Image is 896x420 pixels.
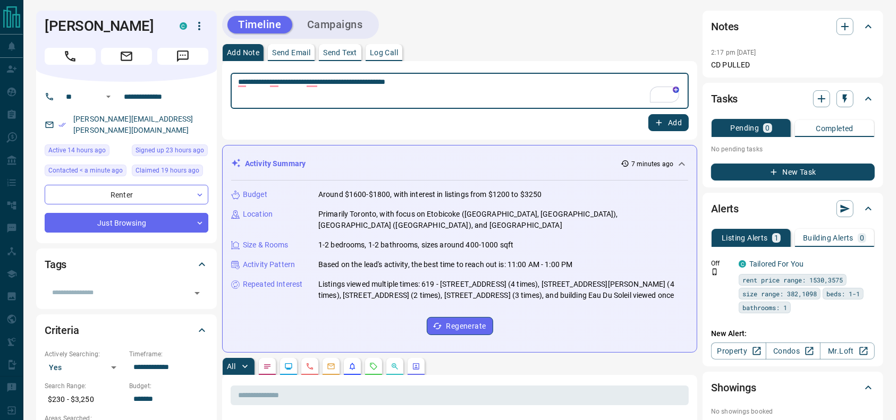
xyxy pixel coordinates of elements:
[48,145,106,156] span: Active 14 hours ago
[129,381,208,391] p: Budget:
[297,16,374,33] button: Campaigns
[45,252,208,277] div: Tags
[711,200,739,217] h2: Alerts
[711,141,875,157] p: No pending tasks
[136,165,199,176] span: Claimed 19 hours ago
[306,362,314,371] svg: Calls
[742,302,787,313] span: bathrooms: 1
[45,213,208,233] div: Just Browsing
[742,275,843,285] span: rent price range: 1530,3575
[318,209,688,231] p: Primarily Toronto, with focus on Etobicoke ([GEOGRAPHIC_DATA], [GEOGRAPHIC_DATA]), [GEOGRAPHIC_DA...
[318,239,513,251] p: 1-2 bedrooms, 1-2 bathrooms, sizes around 400-1000 sqft
[742,288,817,299] span: size range: 382,1098
[45,256,66,273] h2: Tags
[749,260,804,268] a: Tailored For You
[739,260,746,268] div: condos.ca
[412,362,420,371] svg: Agent Actions
[711,268,719,276] svg: Push Notification Only
[58,121,66,128] svg: Email Verified
[180,22,187,30] div: condos.ca
[766,342,821,359] a: Condos
[129,349,208,359] p: Timeframe:
[227,16,292,33] button: Timeline
[48,165,123,176] span: Contacted < a minute ago
[318,279,688,301] p: Listings viewed multiple times: 619 - [STREET_ADDRESS] (4 times), [STREET_ADDRESS][PERSON_NAME] (...
[722,234,768,242] p: Listing Alerts
[102,90,115,103] button: Open
[318,259,572,270] p: Based on the lead's activity, the best time to reach out is: 11:00 AM - 1:00 PM
[190,286,205,301] button: Open
[73,115,193,134] a: [PERSON_NAME][EMAIL_ADDRESS][PERSON_NAME][DOMAIN_NAME]
[45,381,124,391] p: Search Range:
[711,49,756,56] p: 2:17 pm [DATE]
[243,189,267,200] p: Budget
[243,239,289,251] p: Size & Rooms
[45,185,208,204] div: Renter
[711,59,875,71] p: CD PULLED
[765,124,770,132] p: 0
[238,78,681,105] textarea: To enrich screen reader interactions, please activate Accessibility in Grammarly extension settings
[826,288,860,299] span: beds: 1-1
[227,49,259,56] p: Add Note
[711,86,875,112] div: Tasks
[711,379,756,396] h2: Showings
[157,48,208,65] span: Message
[101,48,152,65] span: Email
[45,349,124,359] p: Actively Searching:
[132,144,208,159] div: Mon Aug 18 2025
[711,259,732,268] p: Off
[45,318,208,343] div: Criteria
[263,362,272,371] svg: Notes
[648,114,689,131] button: Add
[711,196,875,221] div: Alerts
[327,362,335,371] svg: Emails
[711,90,738,107] h2: Tasks
[631,159,673,169] p: 7 minutes ago
[243,259,295,270] p: Activity Pattern
[323,49,357,56] p: Send Text
[391,362,399,371] svg: Opportunities
[245,158,306,169] p: Activity Summary
[45,391,124,408] p: $230 - $3,250
[711,14,875,39] div: Notes
[45,48,96,65] span: Call
[45,322,79,339] h2: Criteria
[136,145,204,156] span: Signed up 23 hours ago
[711,407,875,416] p: No showings booked
[774,234,779,242] p: 1
[711,328,875,339] p: New Alert:
[45,18,164,35] h1: [PERSON_NAME]
[45,165,126,179] div: Tue Aug 19 2025
[711,375,875,400] div: Showings
[45,359,124,376] div: Yes
[243,279,302,290] p: Repeated Interest
[318,189,542,200] p: Around $1600-$1800, with interest in listings from $1200 to $3250
[820,342,875,359] a: Mr.Loft
[132,165,208,179] div: Mon Aug 18 2025
[711,18,739,35] h2: Notes
[272,49,310,56] p: Send Email
[860,234,864,242] p: 0
[369,362,378,371] svg: Requests
[231,154,688,174] div: Activity Summary7 minutes ago
[45,144,126,159] div: Mon Aug 18 2025
[370,49,398,56] p: Log Call
[711,164,875,181] button: New Task
[427,317,493,335] button: Regenerate
[284,362,293,371] svg: Lead Browsing Activity
[711,342,766,359] a: Property
[227,363,235,370] p: All
[731,124,759,132] p: Pending
[803,234,853,242] p: Building Alerts
[348,362,357,371] svg: Listing Alerts
[243,209,273,220] p: Location
[816,125,853,132] p: Completed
